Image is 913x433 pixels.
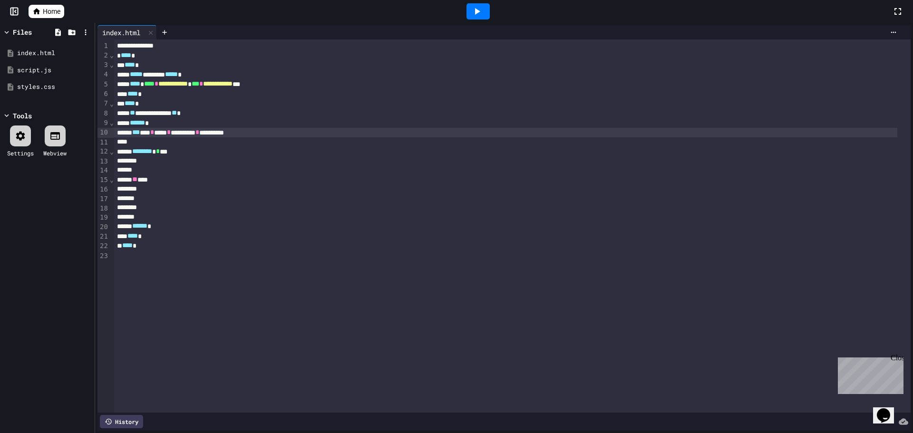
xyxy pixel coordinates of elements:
div: Chat with us now!Close [4,4,66,60]
span: Fold line [109,148,114,155]
div: 13 [97,157,109,166]
span: Fold line [109,176,114,183]
div: Files [13,27,32,37]
div: 9 [97,118,109,128]
span: Fold line [109,61,114,68]
div: styles.css [17,82,91,92]
div: 11 [97,138,109,147]
a: Home [29,5,64,18]
div: Settings [7,149,34,157]
div: 3 [97,60,109,70]
span: Fold line [109,119,114,126]
div: 1 [97,41,109,51]
div: script.js [17,66,91,75]
div: index.html [97,28,145,38]
span: Home [43,7,60,16]
div: 8 [97,109,109,118]
iframe: chat widget [873,395,903,423]
div: 16 [97,185,109,194]
div: History [100,415,143,428]
div: index.html [17,48,91,58]
span: Fold line [109,100,114,107]
div: Tools [13,111,32,121]
div: 10 [97,128,109,137]
span: Fold line [109,51,114,59]
div: 21 [97,232,109,241]
div: 23 [97,251,109,261]
div: index.html [97,25,157,39]
div: 15 [97,175,109,185]
div: 14 [97,166,109,175]
div: 20 [97,222,109,232]
div: 6 [97,89,109,99]
div: 2 [97,51,109,60]
div: 12 [97,147,109,156]
div: 19 [97,213,109,222]
div: 17 [97,194,109,204]
div: 22 [97,241,109,251]
div: 4 [97,70,109,79]
iframe: chat widget [834,354,903,394]
div: 5 [97,80,109,89]
div: Webview [43,149,67,157]
div: 18 [97,204,109,213]
div: 7 [97,99,109,108]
